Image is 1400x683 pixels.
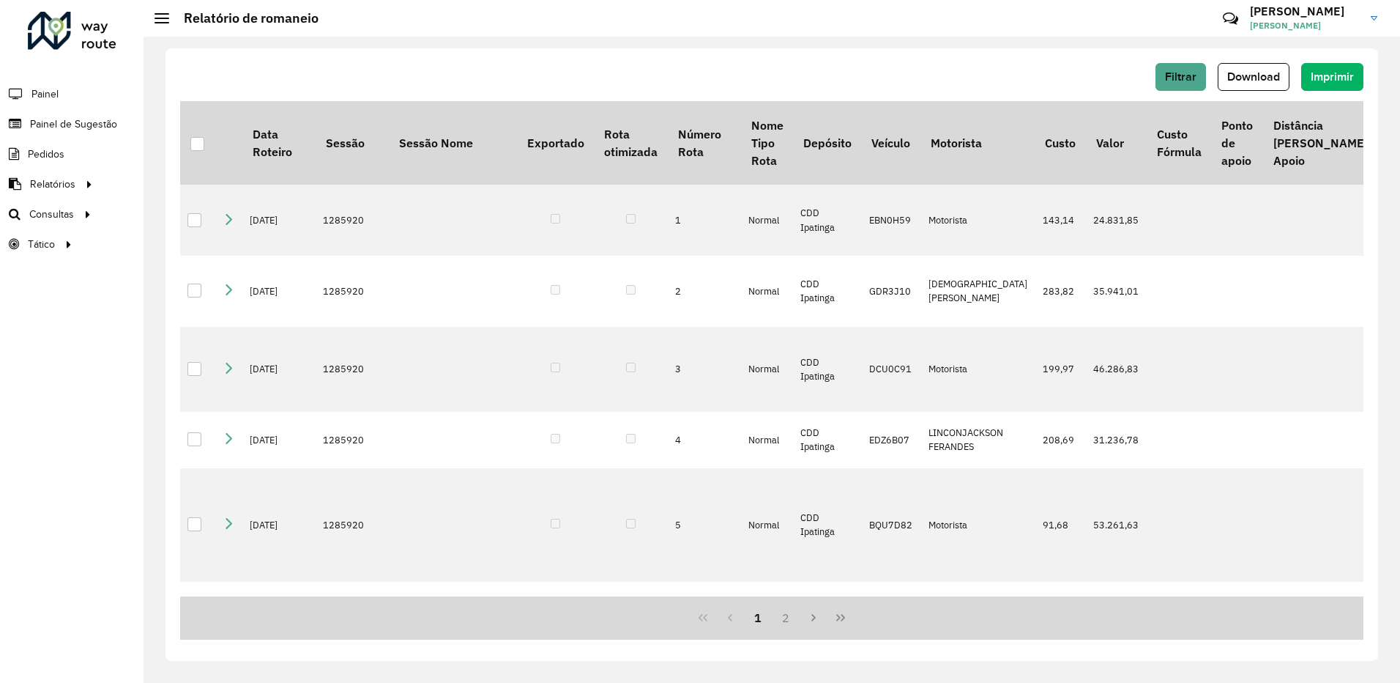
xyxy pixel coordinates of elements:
[668,327,741,412] td: 3
[1035,468,1086,581] td: 91,68
[316,582,389,639] td: 1285920
[1086,327,1147,412] td: 46.286,83
[242,582,316,639] td: [DATE]
[242,468,316,581] td: [DATE]
[741,582,793,639] td: Normal
[793,468,861,581] td: CDD Ipatinga
[741,185,793,256] td: Normal
[1147,101,1211,185] th: Custo Fórmula
[30,177,75,192] span: Relatórios
[1227,70,1280,83] span: Download
[772,604,800,632] button: 2
[862,468,921,581] td: BQU7D82
[1086,412,1147,469] td: 31.236,78
[793,101,861,185] th: Depósito
[668,582,741,639] td: 6
[1218,63,1289,91] button: Download
[1211,101,1262,185] th: Ponto de apoio
[741,327,793,412] td: Normal
[668,185,741,256] td: 1
[1165,70,1196,83] span: Filtrar
[793,412,861,469] td: CDD Ipatinga
[921,468,1035,581] td: Motorista
[1263,101,1377,185] th: Distância [PERSON_NAME] Apoio
[741,412,793,469] td: Normal
[242,256,316,327] td: [DATE]
[668,412,741,469] td: 4
[921,412,1035,469] td: LINCONJACKSON FERANDES
[793,327,861,412] td: CDD Ipatinga
[741,468,793,581] td: Normal
[862,412,921,469] td: EDZ6B07
[242,327,316,412] td: [DATE]
[800,604,827,632] button: Next Page
[1035,256,1086,327] td: 283,82
[316,101,389,185] th: Sessão
[316,412,389,469] td: 1285920
[1086,582,1147,639] td: 79.751,61
[862,256,921,327] td: GDR3J10
[862,101,921,185] th: Veículo
[668,468,741,581] td: 5
[1035,412,1086,469] td: 208,69
[862,327,921,412] td: DCU0C91
[28,147,64,162] span: Pedidos
[921,256,1035,327] td: [DEMOGRAPHIC_DATA][PERSON_NAME]
[921,185,1035,256] td: Motorista
[316,185,389,256] td: 1285920
[668,101,741,185] th: Número Rota
[242,101,316,185] th: Data Roteiro
[316,256,389,327] td: 1285920
[1215,3,1246,34] a: Contato Rápido
[793,185,861,256] td: CDD Ipatinga
[1250,19,1360,32] span: [PERSON_NAME]
[1301,63,1363,91] button: Imprimir
[744,604,772,632] button: 1
[389,101,517,185] th: Sessão Nome
[1086,185,1147,256] td: 24.831,85
[1086,468,1147,581] td: 53.261,63
[1035,327,1086,412] td: 199,97
[862,185,921,256] td: EBN0H59
[1250,4,1360,18] h3: [PERSON_NAME]
[741,101,793,185] th: Nome Tipo Rota
[517,101,594,185] th: Exportado
[594,101,667,185] th: Rota otimizada
[921,101,1035,185] th: Motorista
[1311,70,1354,83] span: Imprimir
[921,327,1035,412] td: Motorista
[1155,63,1206,91] button: Filtrar
[741,256,793,327] td: Normal
[668,256,741,327] td: 2
[29,207,74,222] span: Consultas
[30,117,117,132] span: Painel de Sugestão
[793,256,861,327] td: CDD Ipatinga
[242,185,316,256] td: [DATE]
[1086,256,1147,327] td: 35.941,01
[316,468,389,581] td: 1285920
[793,582,861,639] td: CDD Ipatinga
[1086,101,1147,185] th: Valor
[827,604,854,632] button: Last Page
[316,327,389,412] td: 1285920
[31,86,59,102] span: Painel
[1035,582,1086,639] td: 0,00
[1035,101,1086,185] th: Custo
[921,582,1035,639] td: [PERSON_NAME]
[242,412,316,469] td: [DATE]
[169,10,319,26] h2: Relatório de romaneio
[862,582,921,639] td: DNX0F60
[1035,185,1086,256] td: 143,14
[28,237,55,252] span: Tático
